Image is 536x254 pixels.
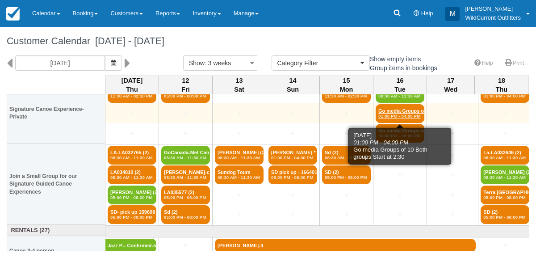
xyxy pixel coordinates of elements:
[378,93,422,99] em: 08:30 AM - 11:30 AM
[322,165,371,184] a: SD (2)05:00 PM - 08:00 PM
[268,210,317,220] a: +
[427,76,475,94] th: 17 Wed
[325,155,368,161] em: 08:30 AM - 11:30 AM
[475,76,528,94] th: 18 Thu
[183,55,258,71] button: Show: 3 weeks
[483,155,527,161] em: 08:30 AM - 11:30 AM
[205,59,231,67] span: : 3 weeks
[215,190,264,200] a: +
[481,129,529,138] a: +
[7,83,105,144] th: Signature Canoe Experience- Private
[108,186,156,204] a: [PERSON_NAME] (2)05:00 PM - 08:00 PM
[376,124,424,143] a: Go media Groups of 1 (4)05:00 PM - 08:00 PM
[164,215,207,220] em: 05:00 PM - 08:00 PM
[429,109,476,118] a: +
[429,170,476,180] a: +
[325,175,368,180] em: 05:00 PM - 08:00 PM
[161,109,210,118] a: +
[268,190,317,200] a: +
[500,57,529,70] a: Print
[481,186,529,204] a: Terra [GEOGRAPHIC_DATA]- Naïma (2)05:00 PM - 08:00 PM
[9,226,103,235] a: Rentals (27)
[360,61,443,75] label: Group items in bookings
[105,239,157,252] a: Jazz P-- Confirmed-5
[164,175,207,180] em: 08:30 AM - 11:30 AM
[481,109,529,118] a: +
[213,76,266,94] th: 13 Sat
[105,76,159,94] th: [DATE] Thu
[429,210,476,220] a: +
[108,109,156,118] a: +
[268,109,317,118] a: +
[271,175,314,180] em: 05:00 PM - 08:00 PM
[268,129,317,138] a: +
[373,76,427,94] th: 16 Tue
[6,7,20,21] img: checkfront-main-nav-mini-logo.png
[7,36,529,47] h1: Customer Calendar
[376,190,424,200] a: +
[469,57,498,70] a: Help
[164,155,207,161] em: 08:30 AM - 11:30 AM
[322,210,371,220] a: +
[218,155,261,161] em: 08:30 AM - 11:30 AM
[483,175,527,180] em: 08:30 AM - 11:30 AM
[378,114,422,119] em: 01:00 PM - 04:00 PM
[108,205,156,224] a: SD- pick up 159698 (2)05:00 PM - 08:00 PM
[481,241,529,250] a: +
[215,146,264,165] a: [PERSON_NAME] (2)08:30 AM - 11:30 AM
[320,76,373,94] th: 15 Mon
[218,175,261,180] em: 08:30 AM - 11:30 AM
[277,59,358,68] span: Category Filter
[110,215,154,220] em: 05:00 PM - 08:00 PM
[110,155,154,161] em: 08:30 AM - 11:30 AM
[271,155,314,161] em: 01:00 PM - 04:00 PM
[215,165,264,184] a: Sundog Tours08:30 AM - 11:30 AM
[445,7,460,21] div: M
[322,109,371,118] a: +
[483,195,527,200] em: 05:00 PM - 08:00 PM
[164,93,207,99] em: 05:00 PM - 08:00 PM
[483,215,527,220] em: 05:00 PM - 08:00 PM
[481,165,529,184] a: [PERSON_NAME] (2)08:30 AM - 11:30 AM
[322,146,371,165] a: Sd (2)08:30 AM - 11:30 AM
[481,205,529,224] a: SD (2)05:00 PM - 08:00 PM
[161,129,210,138] a: +
[376,104,424,123] a: Go media Groups of 1 (6)01:00 PM - 04:00 PM
[465,13,521,22] p: WildCurrent Outfitters
[266,76,320,94] th: 14 Sun
[414,11,419,17] i: Help
[268,165,317,184] a: SD pick up - 166401 (2)05:00 PM - 08:00 PM
[161,205,210,224] a: Sd (2)05:00 PM - 08:00 PM
[322,129,371,138] a: +
[161,146,210,165] a: GoCanada-Met Canades (2)08:30 AM - 11:30 AM
[378,133,422,139] em: 05:00 PM - 08:00 PM
[108,129,156,138] a: +
[7,144,105,224] th: Join a Small Group for our Signature Guided Canoe Experiences
[376,170,424,180] a: +
[360,55,428,62] span: Show empty items
[164,195,207,200] em: 05:00 PM - 08:00 PM
[429,129,476,138] a: +
[215,239,476,252] a: [PERSON_NAME]-4
[215,210,264,220] a: +
[360,64,444,71] span: Group items in bookings
[110,195,154,200] em: 05:00 PM - 08:00 PM
[325,93,368,99] em: 11:30 AM - 02:30 PM
[90,35,164,47] span: [DATE] - [DATE]
[272,55,370,71] button: Category Filter
[481,146,529,165] a: La-LA032646 (2)08:30 AM - 11:30 AM
[161,165,210,184] a: [PERSON_NAME]-confir (2)08:30 AM - 11:30 AM
[159,76,213,94] th: 12 Fri
[268,146,317,165] a: [PERSON_NAME] * (2)01:00 PM - 04:00 PM
[161,241,210,250] a: +
[465,4,521,13] p: [PERSON_NAME]
[322,190,371,200] a: +
[376,151,424,160] a: +
[483,93,527,99] em: 01:00 PM - 04:00 PM
[376,210,424,220] a: +
[421,10,433,17] span: Help
[110,175,154,180] em: 08:30 AM - 11:30 AM
[360,52,427,66] label: Show empty items
[108,146,156,165] a: LA-LA032765 (2)08:30 AM - 11:30 AM
[161,186,210,204] a: LA035577 (2)05:00 PM - 08:00 PM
